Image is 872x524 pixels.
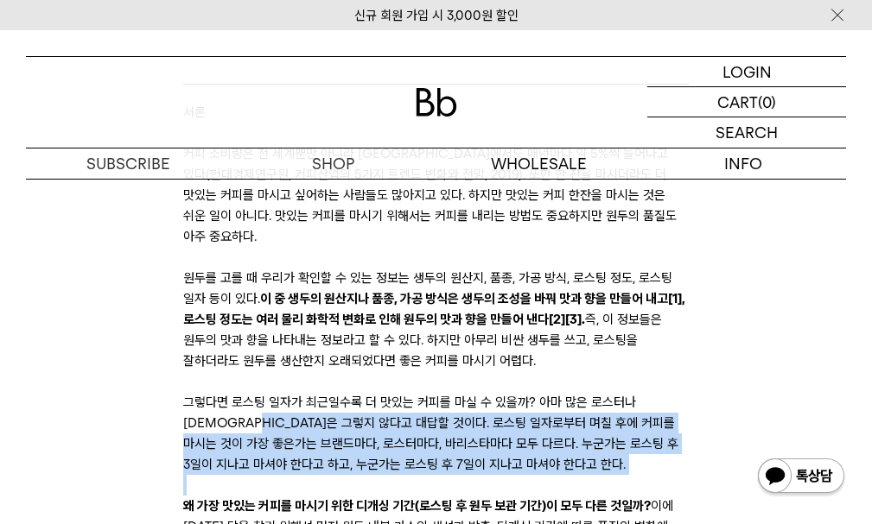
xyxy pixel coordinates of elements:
a: SUBSCRIBE [26,148,231,179]
p: INFO [641,148,846,179]
img: 카카오톡 채널 1:1 채팅 버튼 [756,457,846,498]
strong: 왜 가장 맛있는 커피를 마시기 위한 디개싱 기간(로스팅 후 원두 보관 기간)이 모두 다른 것일까? [183,498,651,514]
p: (0) [758,87,776,117]
p: CART [717,87,758,117]
a: CART (0) [647,87,846,117]
p: 원두를 고를 때 우리가 확인할 수 있는 정보는 생두의 원산지, 품종, 가공 방식, 로스팅 정도, 로스팅 일자 등이 있다. 즉, 이 정보들은 원두의 맛과 향을 나타내는 정보라고... [183,268,690,371]
p: SEARCH [716,117,778,148]
p: 커피 소비량은 전 세계뿐만 아니라 [GEOGRAPHIC_DATA]에서도 매년마다 약 5%씩 늘어나고 있다(현대경제연구원, 커피산업의 5가지 트렌드 변화와 전망, 2019). ... [183,143,690,247]
strong: 이 중 생두의 원산지나 품종, 가공 방식은 생두의 조성을 바꿔 맛과 향을 만들어 내고[1], 로스팅 정도는 여러 물리 화학적 변화로 인해 원두의 맛과 향을 만들어 낸다[2][3]. [183,291,685,327]
p: LOGIN [722,57,772,86]
a: SHOP [231,148,436,179]
p: 그렇다면 로스팅 일자가 최근일수록 더 맛있는 커피를 마실 수 있을까? 아마 많은 로스터나 [DEMOGRAPHIC_DATA]은 그렇지 않다고 대답할 것이다. 로스팅 일자로부터 ... [183,392,690,475]
p: WHOLESALE [436,148,641,179]
a: LOGIN [647,57,846,87]
img: 로고 [416,88,457,117]
a: 신규 회원 가입 시 3,000원 할인 [354,8,519,23]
